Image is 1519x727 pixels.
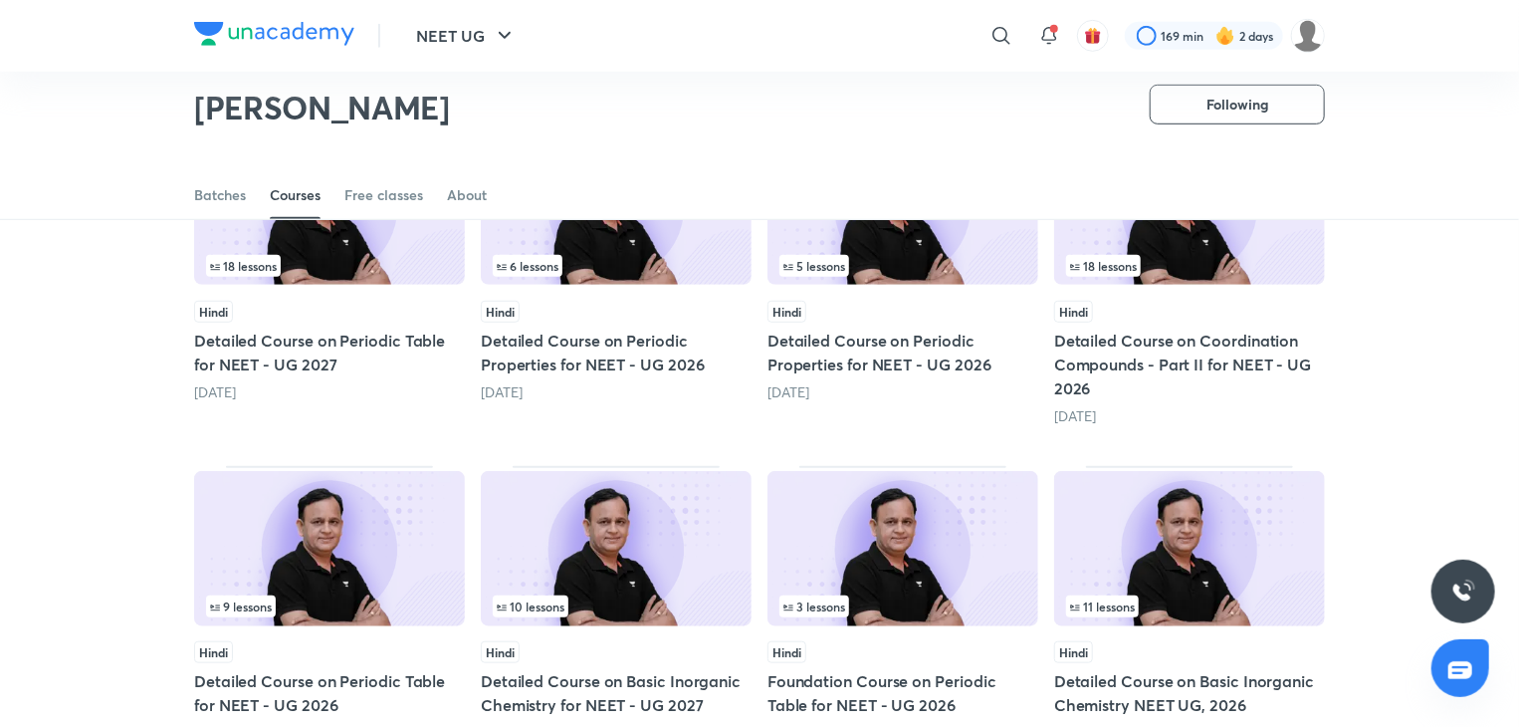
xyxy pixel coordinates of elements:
div: Batches [194,185,246,205]
div: infocontainer [206,255,453,277]
h5: Detailed Course on Basic Inorganic Chemistry NEET UG, 2026 [1054,669,1325,717]
a: Batches [194,171,246,219]
span: Hindi [1054,641,1093,663]
div: 15 days ago [194,382,465,402]
h5: Detailed Course on Periodic Table for NEET - UG 2027 [194,329,465,376]
a: About [447,171,487,219]
div: infocontainer [493,596,740,617]
img: Thumbnail [1054,471,1325,626]
a: Courses [270,171,321,219]
div: infocontainer [1066,596,1313,617]
div: Courses [270,185,321,205]
span: 18 lessons [1070,260,1137,272]
div: About [447,185,487,205]
div: infocontainer [493,255,740,277]
div: infocontainer [1066,255,1313,277]
button: Following [1150,85,1325,124]
div: Detailed Course on Periodic Properties for NEET - UG 2026 [481,124,752,425]
h5: Detailed Course on Periodic Table for NEET - UG 2026 [194,669,465,717]
a: Company Logo [194,22,354,51]
div: Detailed Course on Periodic Table for NEET - UG 2027 [194,124,465,425]
img: avatar [1084,27,1102,45]
span: 5 lessons [783,260,845,272]
a: Free classes [344,171,423,219]
div: Detailed Course on Periodic Properties for NEET - UG 2026 [767,124,1038,425]
div: left [206,596,453,617]
div: Detailed Course on Coordination Compounds - Part II for NEET - UG 2026 [1054,124,1325,425]
span: Hindi [1054,301,1093,323]
span: 10 lessons [497,601,564,612]
img: Thumbnail [481,471,752,626]
img: Thumbnail [767,471,1038,626]
div: 1 month ago [1054,406,1325,426]
div: infosection [1066,255,1313,277]
div: left [493,596,740,617]
span: Hindi [481,301,520,323]
div: left [779,255,1026,277]
h5: Detailed Course on Coordination Compounds - Part II for NEET - UG 2026 [1054,329,1325,400]
h5: Detailed Course on Periodic Properties for NEET - UG 2026 [481,329,752,376]
span: Hindi [194,641,233,663]
div: infosection [1066,596,1313,617]
div: infocontainer [779,255,1026,277]
div: infosection [779,596,1026,617]
h2: [PERSON_NAME] [194,88,450,127]
img: Thumbnail [194,471,465,626]
div: left [779,596,1026,617]
button: avatar [1077,20,1109,52]
div: infosection [206,255,453,277]
div: infocontainer [779,596,1026,617]
h5: Detailed Course on Basic Inorganic Chemistry for NEET - UG 2027 [481,669,752,717]
div: infosection [493,255,740,277]
h5: Detailed Course on Periodic Properties for NEET - UG 2026 [767,329,1038,376]
span: Hindi [194,301,233,323]
div: 19 days ago [481,382,752,402]
img: streak [1215,26,1235,46]
span: Hindi [767,641,806,663]
span: 6 lessons [497,260,558,272]
div: left [206,255,453,277]
div: 1 month ago [767,382,1038,402]
img: Company Logo [194,22,354,46]
div: infosection [779,255,1026,277]
div: infocontainer [206,596,453,617]
span: 3 lessons [783,601,845,612]
span: Hindi [481,641,520,663]
div: left [1066,596,1313,617]
div: Free classes [344,185,423,205]
span: 18 lessons [210,260,277,272]
span: 11 lessons [1070,601,1135,612]
div: left [493,255,740,277]
img: ttu [1451,580,1475,604]
button: NEET UG [404,16,529,56]
h5: Foundation Course on Periodic Table for NEET - UG 2026 [767,669,1038,717]
img: Sakshi [1291,19,1325,53]
div: infosection [493,596,740,617]
div: infosection [206,596,453,617]
div: left [1066,255,1313,277]
span: Hindi [767,301,806,323]
span: Following [1206,95,1268,115]
span: 9 lessons [210,601,272,612]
